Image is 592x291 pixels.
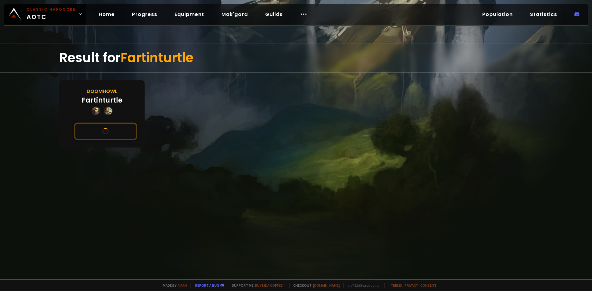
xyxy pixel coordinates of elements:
a: Guilds [260,8,288,21]
a: Population [477,8,518,21]
span: Made by [159,283,187,288]
a: Classic HardcoreAOTC [4,4,86,25]
span: Support me, [228,283,286,288]
button: See this character [74,123,137,140]
a: a fan [178,283,187,288]
a: Statistics [525,8,562,21]
a: [DOMAIN_NAME] [313,283,340,288]
a: Mak'gora [216,8,253,21]
a: Terms [391,283,402,288]
a: Home [94,8,120,21]
a: Buy me a coffee [255,283,286,288]
small: Classic Hardcore [27,7,76,12]
div: Doomhowl [87,87,117,95]
span: AOTC [27,7,76,22]
div: Result for [59,43,533,72]
a: Equipment [170,8,209,21]
a: Report a bug [195,283,219,288]
span: v. d752d5 - production [343,283,380,288]
a: Consent [420,283,437,288]
a: Privacy [405,283,418,288]
span: Fartinturtle [121,49,193,67]
span: Checkout [289,283,340,288]
div: Fartinturtle [82,95,122,105]
a: Progress [127,8,162,21]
